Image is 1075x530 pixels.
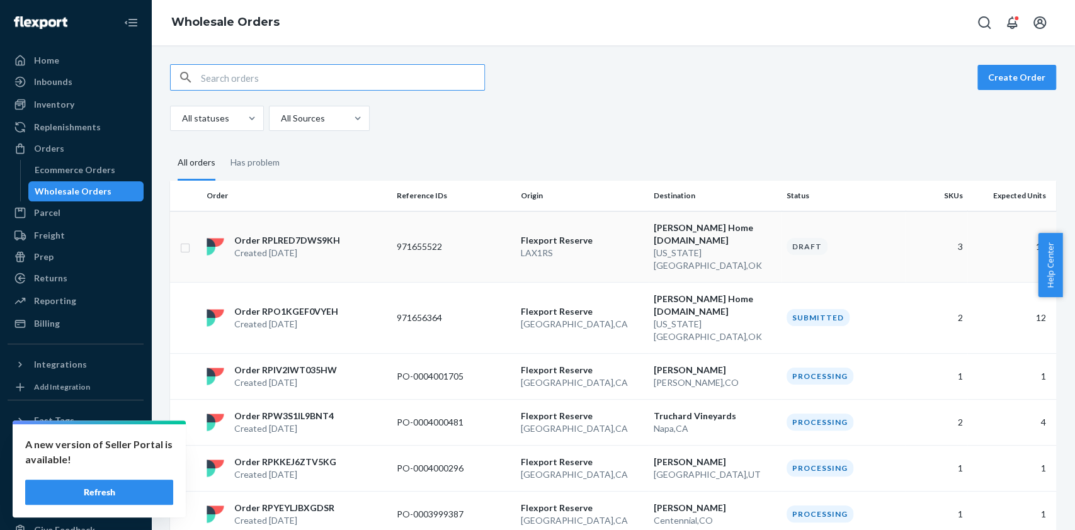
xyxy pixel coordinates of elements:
[25,480,173,505] button: Refresh
[8,50,144,70] a: Home
[906,282,967,353] td: 2
[178,146,215,181] div: All orders
[654,456,776,468] p: [PERSON_NAME]
[34,272,67,285] div: Returns
[234,456,336,468] p: Order RPKKEJ6ZTV5KG
[787,505,853,522] div: Processing
[234,364,337,376] p: Order RPIV2IWT035HW
[906,181,967,211] th: SKUs
[787,238,828,255] div: Draft
[787,309,850,326] div: Submitted
[967,399,1056,445] td: 4
[118,10,144,35] button: Close Navigation
[967,181,1056,211] th: Expected Units
[234,410,334,422] p: Order RPW3S1IL9BNT4
[392,181,516,211] th: Reference IDs
[516,181,649,211] th: Origin
[35,185,111,198] div: Wholesale Orders
[8,117,144,137] a: Replenishments
[234,514,334,527] p: Created [DATE]
[397,462,498,475] p: PO-0004000296
[8,94,144,115] a: Inventory
[521,364,644,376] p: Flexport Reserve
[181,112,182,125] input: All statuses
[34,121,101,133] div: Replenishments
[34,251,54,263] div: Prep
[161,4,290,41] ol: breadcrumbs
[201,65,484,90] input: Search orders
[8,436,144,451] a: Add Fast Tag
[234,318,338,330] p: Created [DATE]
[521,247,644,259] p: LAX1RS
[8,247,144,267] a: Prep
[34,414,74,427] div: Fast Tags
[234,422,334,435] p: Created [DATE]
[280,112,281,125] input: All Sources
[34,229,65,242] div: Freight
[967,211,1056,282] td: 16
[521,422,644,435] p: [GEOGRAPHIC_DATA] , CA
[8,456,144,476] a: Settings
[234,376,337,389] p: Created [DATE]
[207,238,224,256] img: flexport logo
[654,422,776,435] p: Napa , CA
[8,499,144,519] a: Help Center
[34,358,87,371] div: Integrations
[35,164,115,176] div: Ecommerce Orders
[171,15,280,29] a: Wholesale Orders
[654,514,776,527] p: Centennial , CO
[207,368,224,385] img: flexport logo
[397,370,498,383] p: PO-0004001705
[34,76,72,88] div: Inbounds
[8,477,144,497] a: Talk to Support
[34,142,64,155] div: Orders
[397,312,498,324] p: 971656364
[8,203,144,223] a: Parcel
[787,414,853,431] div: Processing
[654,364,776,376] p: [PERSON_NAME]
[967,353,1056,399] td: 1
[234,247,340,259] p: Created [DATE]
[906,445,967,491] td: 1
[521,305,644,318] p: Flexport Reserve
[8,291,144,311] a: Reporting
[521,234,644,247] p: Flexport Reserve
[787,368,853,385] div: Processing
[34,381,90,392] div: Add Integration
[967,445,1056,491] td: 1
[649,181,782,211] th: Destination
[28,160,144,180] a: Ecommerce Orders
[8,268,144,288] a: Returns
[1027,10,1052,35] button: Open account menu
[654,293,776,318] p: [PERSON_NAME] Home [DOMAIN_NAME]
[34,206,60,219] div: Parcel
[8,313,144,334] a: Billing
[1038,233,1062,297] span: Help Center
[654,376,776,389] p: [PERSON_NAME] , CO
[207,414,224,431] img: flexport logo
[34,295,76,307] div: Reporting
[397,416,498,429] p: PO-0004000481
[787,460,853,476] div: Processing
[207,505,224,523] img: flexport logo
[25,437,173,467] p: A new version of Seller Portal is available!
[521,502,644,514] p: Flexport Reserve
[654,222,776,247] p: [PERSON_NAME] Home [DOMAIN_NAME]
[8,380,144,395] a: Add Integration
[234,502,334,514] p: Order RPYEYLJBXGDSR
[234,468,336,481] p: Created [DATE]
[34,54,59,67] div: Home
[230,146,280,179] div: Has problem
[654,318,776,343] p: [US_STATE][GEOGRAPHIC_DATA] , OK
[207,309,224,327] img: flexport logo
[8,138,144,159] a: Orders
[521,376,644,389] p: [GEOGRAPHIC_DATA] , CA
[654,502,776,514] p: [PERSON_NAME]
[977,65,1056,90] button: Create Order
[8,225,144,245] a: Freight
[397,508,498,521] p: PO-0003999387
[521,514,644,527] p: [GEOGRAPHIC_DATA] , CA
[34,98,74,111] div: Inventory
[234,234,340,247] p: Order RPLRED7DWS9KH
[521,468,644,481] p: [GEOGRAPHIC_DATA] , CA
